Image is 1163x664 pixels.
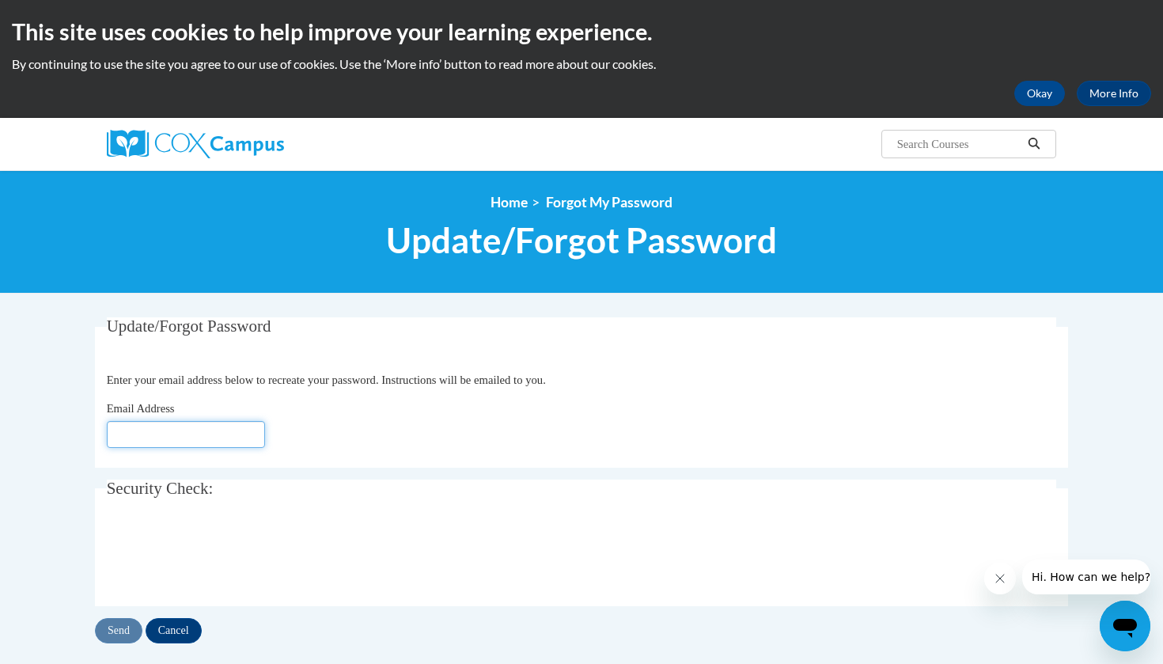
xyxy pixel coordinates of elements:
a: Home [491,194,528,211]
span: Enter your email address below to recreate your password. Instructions will be emailed to you. [107,374,546,386]
button: Okay [1014,81,1065,106]
input: Cancel [146,618,202,643]
span: Update/Forgot Password [386,219,777,261]
span: Update/Forgot Password [107,317,271,336]
iframe: Message from company [1022,560,1150,594]
iframe: Button to launch messaging window [1100,601,1150,651]
p: By continuing to use the site you agree to our use of cookies. Use the ‘More info’ button to read... [12,55,1151,73]
iframe: reCAPTCHA [107,525,347,586]
iframe: Close message [984,563,1016,594]
h2: This site uses cookies to help improve your learning experience. [12,16,1151,47]
span: Forgot My Password [546,194,672,211]
span: Email Address [107,402,175,415]
input: Email [107,421,265,448]
input: Search Courses [896,135,1022,154]
button: Search [1022,135,1046,154]
a: Cox Campus [107,130,407,158]
img: Cox Campus [107,130,284,158]
a: More Info [1077,81,1151,106]
span: Security Check: [107,479,214,498]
